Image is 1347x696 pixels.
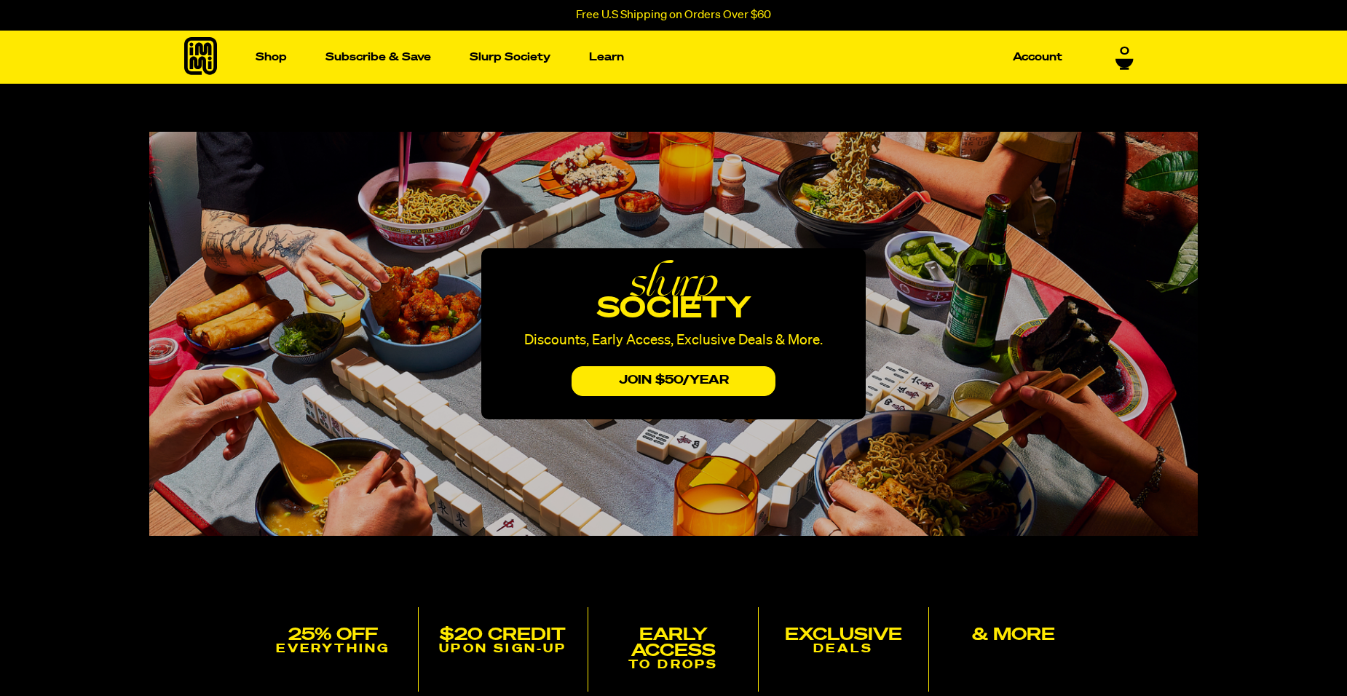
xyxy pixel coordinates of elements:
[1007,46,1068,68] a: Account
[765,627,923,643] h5: EXCLUSIVE
[765,643,923,656] p: DEALS
[1120,43,1129,56] span: 0
[594,627,752,659] h5: Early Access
[935,627,1093,643] h5: & MORE
[594,659,752,672] p: TO DROPS
[424,627,582,643] h5: $20 CREDIT
[250,31,1068,84] nav: Main navigation
[254,643,412,656] p: EVERYTHING
[597,295,751,324] span: society
[583,46,630,68] a: Learn
[248,583,1099,606] h2: JOIN THE SOCIETY
[464,46,556,68] a: Slurp Society
[250,46,293,68] a: Shop
[254,627,412,643] h5: 25% off
[502,272,845,293] em: slurp
[320,46,437,68] a: Subscribe & Save
[572,366,775,396] button: JOIN $50/yEAr
[424,643,582,656] p: UPON SIGN-UP
[502,334,845,347] p: Discounts, Early Access, Exclusive Deals & More.
[1115,43,1134,68] a: 0
[576,9,771,22] p: Free U.S Shipping on Orders Over $60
